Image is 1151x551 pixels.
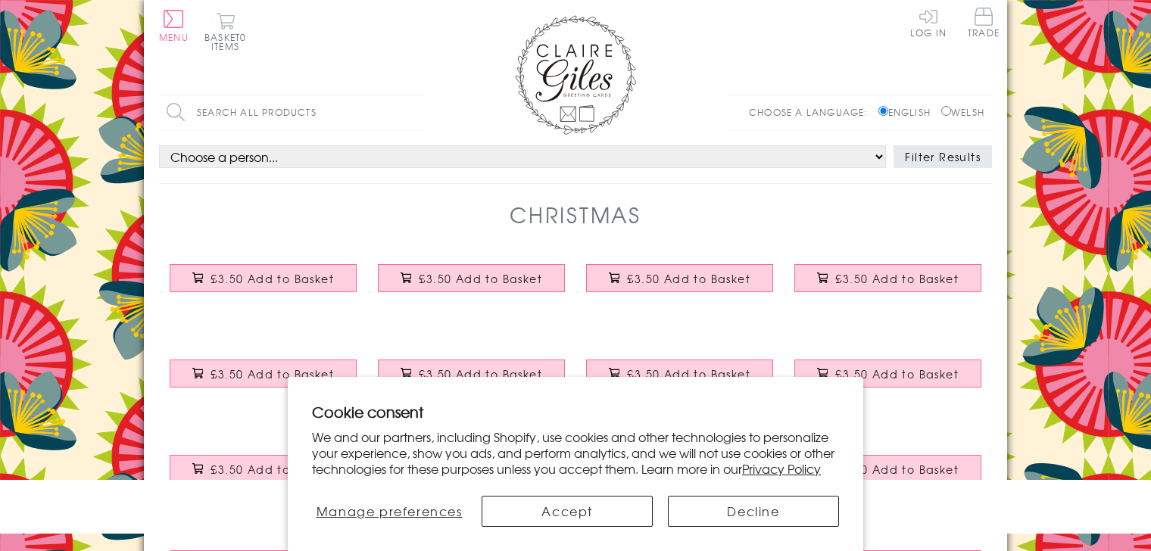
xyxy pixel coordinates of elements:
a: Christmas Card, Jumpers & Mittens, text foiled in shiny gold £3.50 Add to Basket [575,253,784,318]
button: £3.50 Add to Basket [794,264,982,292]
a: Christmas Card, Fairies on Pink, text foiled in shiny gold £3.50 Add to Basket [784,253,992,318]
a: Christmas Card, Seasons Greetings Wreath, text foiled in shiny gold £3.50 Add to Basket [367,348,575,413]
button: Manage preferences [312,496,466,527]
a: Log In [910,8,947,37]
button: £3.50 Add to Basket [170,264,357,292]
button: Decline [668,496,839,527]
span: £3.50 Add to Basket [211,271,334,286]
button: £3.50 Add to Basket [794,360,982,388]
span: £3.50 Add to Basket [211,366,334,381]
input: English [878,106,888,116]
p: Choose a language: [749,105,875,119]
button: Menu [159,10,189,42]
img: Claire Giles Greetings Cards [515,15,636,135]
span: £3.50 Add to Basket [835,366,959,381]
button: £3.50 Add to Basket [586,264,774,292]
a: Christmas Card, Robins on a Postbox, text foiled in shiny gold £3.50 Add to Basket [367,253,575,318]
a: Privacy Policy [742,459,821,478]
button: Accept [482,496,653,527]
button: £3.50 Add to Basket [586,360,774,388]
button: £3.50 Add to Basket [170,360,357,388]
label: Welsh [941,105,984,119]
label: English [878,105,938,119]
button: £3.50 Add to Basket [378,264,566,292]
a: Christmas Card, Mummy Reindeers and Lights, text foiled in shiny gold £3.50 Add to Basket [784,444,992,509]
a: Christmas Card, Trees and Baubles, text foiled in shiny gold £3.50 Add to Basket [159,253,367,318]
h2: Cookie consent [312,401,839,422]
span: Manage preferences [317,502,463,520]
a: Trade [968,8,1000,40]
span: £3.50 Add to Basket [627,271,750,286]
input: Search all products [159,95,424,129]
button: £3.50 Add to Basket [794,455,982,483]
a: Christmas Card, Flamingoes and Holly, text foiled in shiny gold £3.50 Add to Basket [575,348,784,413]
span: £3.50 Add to Basket [419,366,542,381]
span: Trade [968,8,1000,37]
a: Christmas Card, Sleigh and Snowflakes, text foiled in shiny gold £3.50 Add to Basket [159,348,367,413]
input: Welsh [941,106,951,116]
p: We and our partners, including Shopify, use cookies and other technologies to personalize your ex... [312,429,839,476]
span: Menu [159,30,189,44]
button: £3.50 Add to Basket [378,360,566,388]
span: 0 items [211,30,246,53]
span: £3.50 Add to Basket [835,271,959,286]
h1: Christmas [510,199,641,230]
button: £3.50 Add to Basket [170,455,357,483]
span: £3.50 Add to Basket [627,366,750,381]
a: Christmas Card, Mam Bright Holly, text foiled in shiny gold £3.50 Add to Basket [159,444,367,509]
span: £3.50 Add to Basket [211,462,334,477]
span: £3.50 Add to Basket [835,462,959,477]
span: £3.50 Add to Basket [419,271,542,286]
input: Search [409,95,424,129]
button: Basket0 items [204,12,246,51]
button: Filter Results [894,145,992,168]
a: Christmas Card, Subuteo and Santa hats, text foiled in shiny gold £3.50 Add to Basket [784,348,992,413]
